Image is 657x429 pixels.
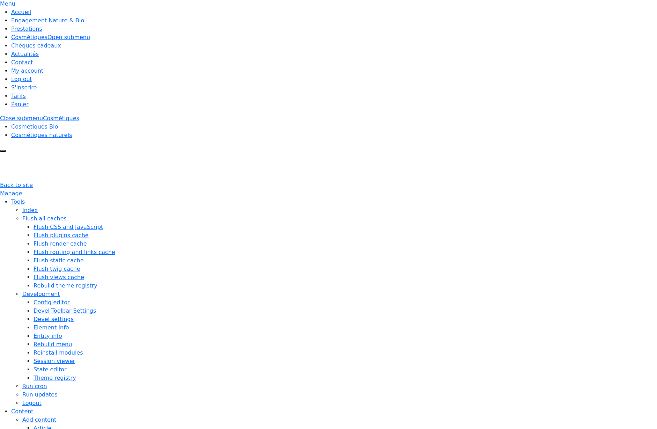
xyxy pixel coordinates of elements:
[11,101,29,108] a: Panier
[11,42,61,49] a: Chèques cadeaux
[11,59,33,66] a: Contact
[34,349,83,356] a: Reinstall modules
[11,408,34,415] a: Content
[43,115,79,122] span: Cosmétiques
[22,383,47,390] a: Run cron
[22,215,67,222] a: Flush all caches
[11,51,39,57] a: Actualités
[34,266,80,272] a: Flush twig cache
[11,76,32,82] a: Log out
[11,34,90,41] a: Cosmétiques
[11,26,42,32] a: Prestations
[22,291,60,297] a: Development
[11,9,31,15] a: Accueil
[34,299,70,306] a: Config editor
[34,307,96,314] a: Devel Toolbar Settings
[34,240,87,247] a: Flush render cache
[11,17,84,24] a: Engagement Nature & Bio
[34,282,97,289] a: Rebuild theme registry
[22,400,42,406] a: Logout
[11,84,37,91] a: S'inscrire
[22,391,57,398] a: Run updates
[11,93,26,99] a: Tarifs
[34,232,89,239] a: Flush plugins cache
[11,198,25,205] a: Tools
[11,67,43,74] a: My account
[34,366,67,373] a: State editor
[22,207,38,213] a: Index
[34,358,75,364] a: Session viewer
[34,341,72,348] a: Rebuild menu
[22,416,56,423] a: Add content
[34,274,84,281] a: Flush views cache
[34,257,84,264] a: Flush static cache
[34,333,62,339] a: Entity info
[47,34,90,41] span: Open submenu
[34,316,74,322] a: Devel settings
[34,324,69,331] a: Element Info
[34,375,76,381] a: Theme registry
[11,123,58,130] a: Cosmétiques Bio
[34,249,115,255] a: Flush routing and links cache
[11,132,72,138] a: Cosmétiques naturels
[34,224,103,230] a: Flush CSS and JavaScript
